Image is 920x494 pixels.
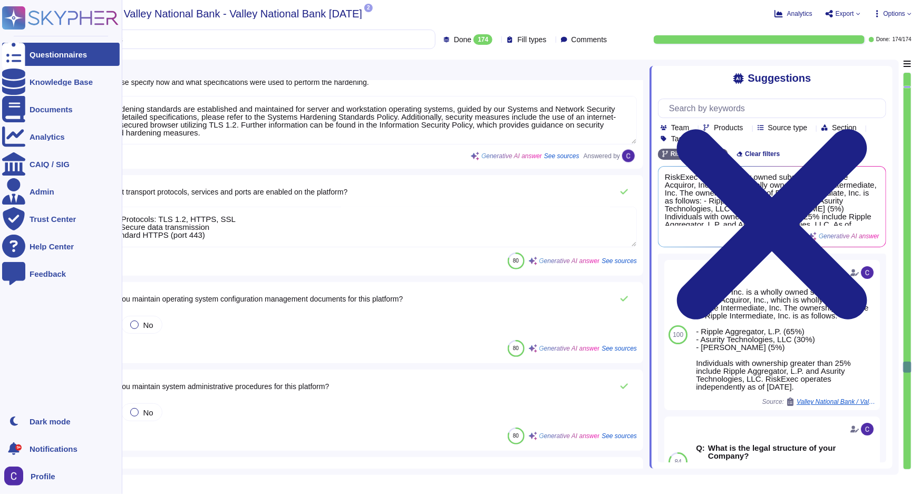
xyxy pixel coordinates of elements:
[30,445,78,453] span: Notifications
[513,258,519,264] span: 80
[2,125,120,148] a: Analytics
[2,152,120,176] a: CAIQ / SIG
[774,9,812,18] button: Analytics
[72,96,637,144] textarea: System hardening standards are established and maintained for server and workstation operating sy...
[42,30,435,49] input: Search by keywords
[861,423,874,435] img: user
[513,433,519,439] span: 80
[762,398,876,406] span: Source:
[4,467,23,486] img: user
[2,262,120,285] a: Feedback
[517,36,546,43] span: Fill types
[797,399,876,405] span: Valley National Bank / Valley National Bank [DATE]
[30,133,65,141] div: Analytics
[696,288,876,391] div: RiskExec Inc. is a wholly owned subsidiary of Ripple Acquiror, Inc., which is wholly owned by Rip...
[708,444,876,460] b: What is the legal structure of your Company?
[364,4,373,12] span: 2
[893,37,912,42] span: 174 / 174
[836,11,854,17] span: Export
[876,37,890,42] span: Done:
[72,207,637,247] textarea: - Transport Protocols: TLS 1.2, HTTPS, SSL - Services: Secure data transmission - Ports: Standard...
[124,8,362,19] span: Valley National Bank - Valley National Bank [DATE]
[454,36,471,43] span: Done
[544,153,579,159] span: See sources
[481,153,542,159] span: Generative AI answer
[2,464,31,488] button: user
[884,11,905,17] span: Options
[30,270,66,278] div: Feedback
[2,180,120,203] a: Admin
[30,418,71,425] div: Dark mode
[2,207,120,230] a: Trust Center
[787,11,812,17] span: Analytics
[15,444,22,451] div: 9+
[143,408,153,417] span: No
[30,51,87,59] div: Questionnaires
[92,188,347,196] span: I.10 What transport protocols, services and ports are enabled on the platform?
[673,332,683,338] span: 100
[664,99,886,118] input: Search by keywords
[584,153,620,159] span: Answered by
[539,433,600,439] span: Generative AI answer
[2,235,120,258] a: Help Center
[539,258,600,264] span: Generative AI answer
[143,321,153,330] span: No
[622,150,635,162] img: user
[602,258,637,264] span: See sources
[30,78,93,86] div: Knowledge Base
[602,433,637,439] span: See sources
[2,43,120,66] a: Questionnaires
[92,78,369,86] span: I.9.i Please specify how and what specifications were used to perform the hardening.
[602,345,637,352] span: See sources
[539,345,600,352] span: Generative AI answer
[30,105,73,113] div: Documents
[30,188,54,196] div: Admin
[31,472,55,480] span: Profile
[30,243,74,250] div: Help Center
[2,70,120,93] a: Knowledge Base
[513,345,519,351] span: 80
[30,215,76,223] div: Trust Center
[30,160,70,168] div: CAIQ / SIG
[674,459,681,465] span: 84
[473,34,492,45] div: 174
[861,266,874,279] img: user
[92,295,403,303] span: I.11 Do you maintain operating system configuration management documents for this platform?
[2,98,120,121] a: Documents
[92,382,329,391] span: I.12 Do you maintain system administrative procedures for this platform?
[572,36,607,43] span: Comments
[696,444,705,460] b: Q:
